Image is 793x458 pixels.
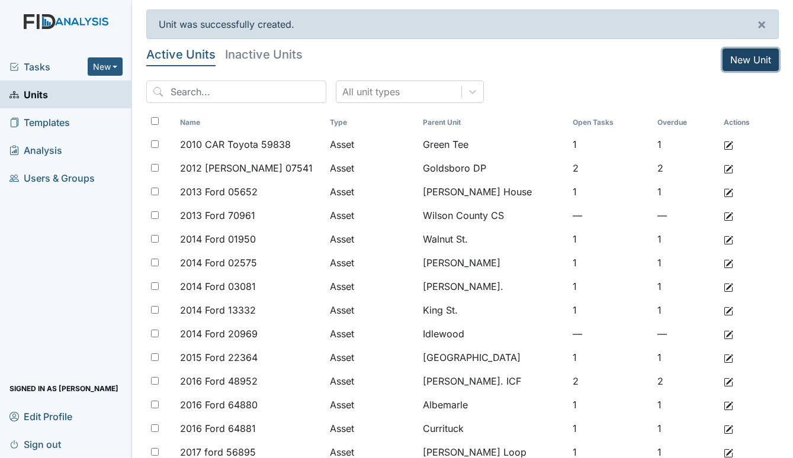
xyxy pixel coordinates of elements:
div: All unit types [342,85,400,99]
td: 1 [653,251,718,275]
td: 1 [568,133,653,156]
a: Tasks [9,60,88,74]
td: Albemarle [418,393,568,417]
td: 2 [653,369,718,393]
td: 2 [568,156,653,180]
span: 2016 Ford 48952 [180,374,258,388]
th: Toggle SortBy [325,112,418,133]
span: 2014 Ford 02575 [180,256,257,270]
th: Toggle SortBy [175,112,325,133]
div: Unit was successfully created. [146,9,779,39]
td: Green Tee [418,133,568,156]
td: Asset [325,417,418,440]
span: Sign out [9,435,61,453]
span: Users & Groups [9,169,95,187]
td: 1 [568,227,653,251]
button: New [88,57,123,76]
span: Templates [9,113,70,131]
td: — [568,322,653,346]
td: Asset [325,322,418,346]
td: 1 [568,417,653,440]
span: 2013 Ford 05652 [180,185,258,199]
td: 2 [568,369,653,393]
td: Asset [325,204,418,227]
span: Signed in as [PERSON_NAME] [9,379,118,398]
td: Wilson County CS [418,204,568,227]
span: 2016 Ford 64880 [180,398,258,412]
td: 1 [653,346,718,369]
td: 1 [653,275,718,298]
td: 1 [653,180,718,204]
span: 2014 Ford 01950 [180,232,256,246]
th: Toggle SortBy [653,112,718,133]
span: Edit Profile [9,407,72,425]
td: Asset [325,156,418,180]
h5: Active Units [146,49,216,60]
td: Walnut St. [418,227,568,251]
td: [PERSON_NAME] [418,251,568,275]
td: 1 [653,133,718,156]
td: 1 [653,298,718,322]
span: 2010 CAR Toyota 59838 [180,137,291,151]
span: 2013 Ford 70961 [180,208,255,222]
td: 1 [653,227,718,251]
td: Asset [325,133,418,156]
td: Asset [325,180,418,204]
td: Asset [325,393,418,417]
span: 2015 Ford 22364 [180,350,258,365]
td: Asset [325,346,418,369]
td: [GEOGRAPHIC_DATA] [418,346,568,369]
h5: Inactive Units [225,49,303,60]
td: 1 [568,346,653,369]
th: Toggle SortBy [568,112,653,133]
span: × [757,15,766,33]
td: 1 [568,251,653,275]
span: 2014 Ford 20969 [180,327,258,341]
td: — [568,204,653,227]
span: 2014 Ford 03081 [180,279,256,293]
td: Goldsboro DP [418,156,568,180]
button: × [745,10,778,38]
span: 2012 [PERSON_NAME] 07541 [180,161,313,175]
input: Search... [146,80,326,103]
td: Currituck [418,417,568,440]
td: 1 [568,393,653,417]
span: 2016 Ford 64881 [180,421,256,436]
a: New Unit [723,49,779,71]
td: 1 [568,298,653,322]
td: 1 [653,417,718,440]
td: Asset [325,369,418,393]
th: Toggle SortBy [418,112,568,133]
span: 2014 Ford 13332 [180,303,256,317]
td: — [653,204,718,227]
td: 1 [653,393,718,417]
td: Asset [325,298,418,322]
td: Asset [325,275,418,298]
td: King St. [418,298,568,322]
input: Toggle All Rows Selected [151,117,159,125]
td: Asset [325,251,418,275]
th: Actions [719,112,778,133]
td: 1 [568,180,653,204]
td: Asset [325,227,418,251]
td: [PERSON_NAME]. ICF [418,369,568,393]
span: Analysis [9,141,62,159]
td: [PERSON_NAME]. [418,275,568,298]
td: — [653,322,718,346]
td: [PERSON_NAME] House [418,180,568,204]
td: 1 [568,275,653,298]
span: Units [9,85,48,104]
td: 2 [653,156,718,180]
td: Idlewood [418,322,568,346]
